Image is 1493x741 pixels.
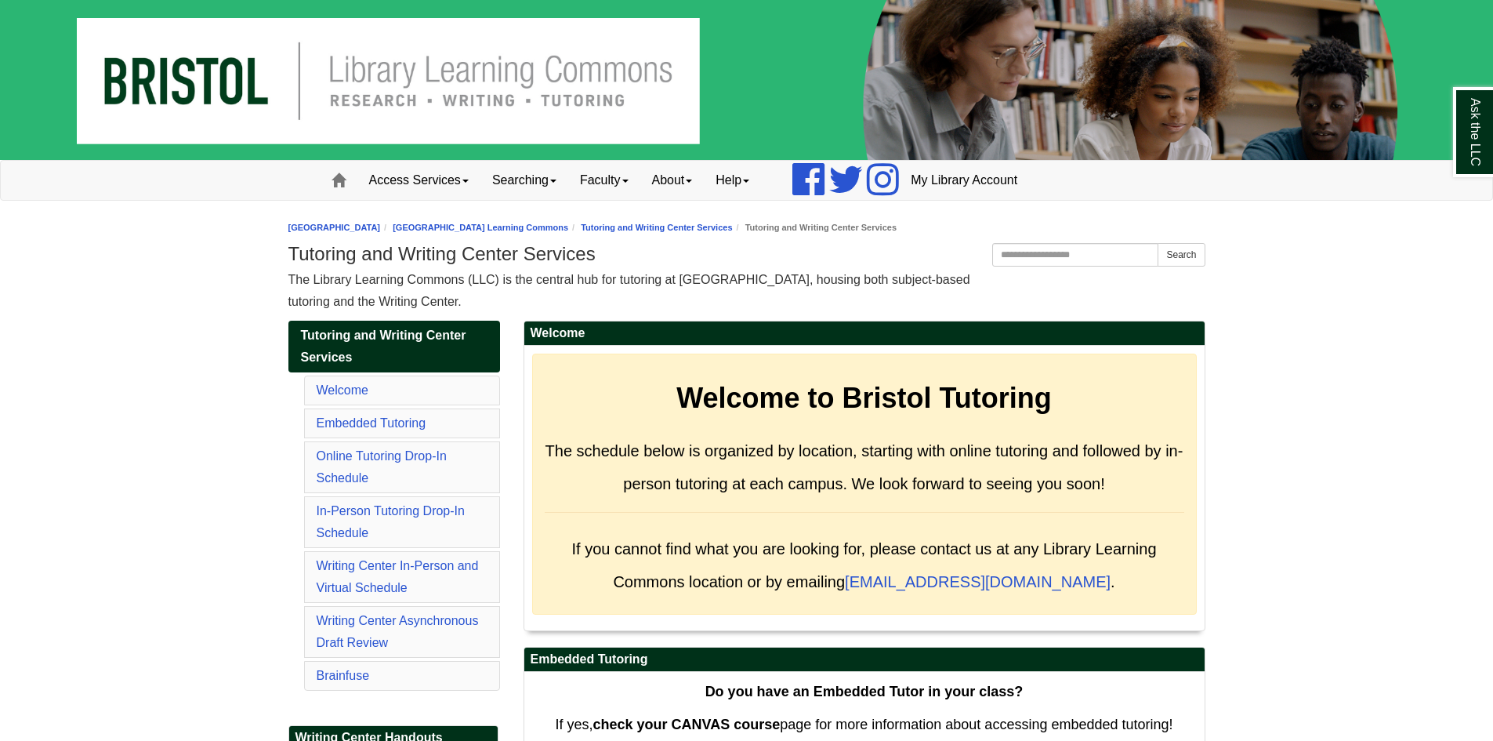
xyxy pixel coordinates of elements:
span: Tutoring and Writing Center Services [301,329,466,364]
a: Access Services [357,161,480,200]
a: My Library Account [899,161,1029,200]
a: In-Person Tutoring Drop-In Schedule [317,504,465,539]
a: Help [704,161,761,200]
a: [GEOGRAPHIC_DATA] Learning Commons [393,223,568,232]
a: Writing Center Asynchronous Draft Review [317,614,479,649]
strong: Do you have an Embedded Tutor in your class? [705,684,1024,699]
nav: breadcrumb [288,220,1205,235]
h2: Welcome [524,321,1205,346]
a: Faculty [568,161,640,200]
a: Online Tutoring Drop-In Schedule [317,449,447,485]
span: If yes, page for more information about accessing embedded tutoring! [555,717,1172,732]
a: [EMAIL_ADDRESS][DOMAIN_NAME] [845,573,1111,590]
a: Tutoring and Writing Center Services [288,321,500,372]
span: If you cannot find what you are looking for, please contact us at any Library Learning Commons lo... [571,540,1156,590]
a: Searching [480,161,568,200]
button: Search [1158,243,1205,267]
h1: Tutoring and Writing Center Services [288,243,1205,265]
a: Welcome [317,383,368,397]
a: Tutoring and Writing Center Services [581,223,732,232]
a: [GEOGRAPHIC_DATA] [288,223,381,232]
a: Embedded Tutoring [317,416,426,430]
h2: Embedded Tutoring [524,648,1205,672]
a: About [640,161,705,200]
li: Tutoring and Writing Center Services [733,220,897,235]
strong: check your CANVAS course [592,717,780,732]
span: The schedule below is organized by location, starting with online tutoring and followed by in-per... [545,442,1183,492]
a: Writing Center In-Person and Virtual Schedule [317,559,479,594]
strong: Welcome to Bristol Tutoring [676,382,1052,414]
a: Brainfuse [317,669,370,682]
span: The Library Learning Commons (LLC) is the central hub for tutoring at [GEOGRAPHIC_DATA], housing ... [288,273,970,308]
